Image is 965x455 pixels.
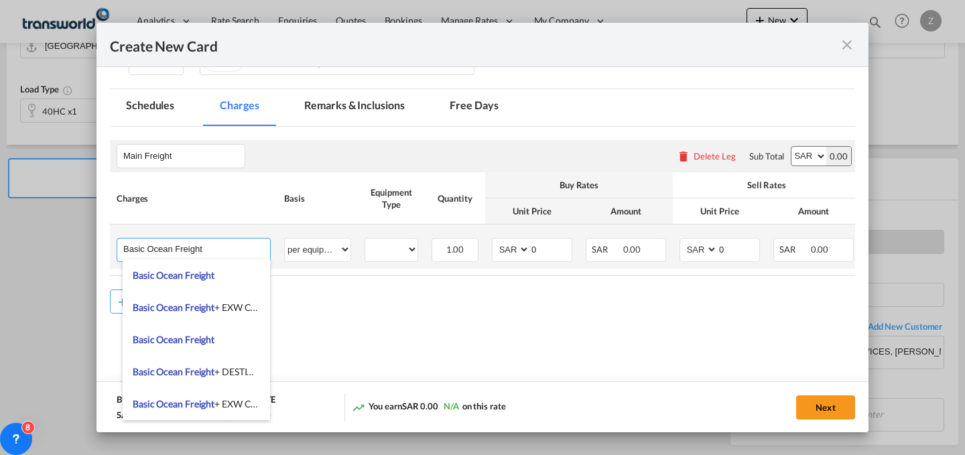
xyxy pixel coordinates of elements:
div: BUY RATE [117,393,157,409]
div: Create New Card [110,36,839,53]
div: SAR 0.00 [117,409,153,421]
span: 1.00 [446,244,464,255]
span: Basic Ocean Freight + DESTINATION CLEARANCE AND DELIVERY [133,366,409,377]
md-tab-item: Charges [204,89,275,126]
input: Leg Name [123,146,245,166]
md-icon: icon-delete [677,149,690,163]
button: Delete Leg [677,151,736,161]
div: Equipment Type [365,186,418,210]
md-tab-item: Free Days [434,89,514,126]
md-tab-item: Schedules [110,89,190,126]
span: SAR [592,244,621,255]
span: SAR [779,244,809,255]
md-pagination-wrapper: Use the left and right arrow keys to navigate between tabs [110,89,528,126]
div: Sub Total [749,150,784,162]
div: SAR 0.00 [234,409,270,421]
span: Basic Ocean Freight [133,366,214,377]
button: Remove GC [222,56,243,69]
span: 0.00 [811,244,829,255]
th: Unit Price [485,198,579,224]
button: Add Leg [110,289,169,314]
div: You earn on this rate [352,400,506,414]
span: GC [212,57,225,67]
div: Sell Rates [680,179,854,191]
span: Basic Ocean Freight [133,302,214,313]
th: Amount [579,198,673,224]
span: Basic Ocean Freight + EXW Charges + Clearance and delivery [133,398,381,409]
span: Basic Ocean Freight + EXW Charges [133,302,278,313]
md-dialog: Create New Card ... [96,23,868,432]
th: Amount [767,198,860,224]
md-icon: icon-close fg-AAA8AD m-0 pointer [839,37,855,53]
md-input-container: Basic Ocean Freight [117,239,270,259]
md-icon: icon-trending-up [352,401,365,414]
th: Unit Price [673,198,767,224]
md-icon: icon-plus md-link-fg s20 [116,295,129,308]
input: Charge Name [123,239,270,259]
span: N/A [444,401,459,411]
md-tab-item: Remarks & Inclusions [288,89,420,126]
input: 0 [530,239,572,259]
span: Basic Ocean Freight [133,398,214,409]
div: Delete Leg [694,151,736,161]
select: per equipment [285,239,350,260]
button: Next [796,395,855,419]
input: 0 [718,239,759,259]
div: Buy Rates [492,179,666,191]
span: Basic Ocean Freight [133,334,214,345]
div: 0.00 [826,147,851,166]
div: Charges [117,192,271,204]
span: Basic Ocean Freight [133,269,214,281]
span: SAR 0.00 [402,401,438,411]
div: Quantity [432,192,478,204]
span: 0.00 [623,244,641,255]
div: Basis [284,192,351,204]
